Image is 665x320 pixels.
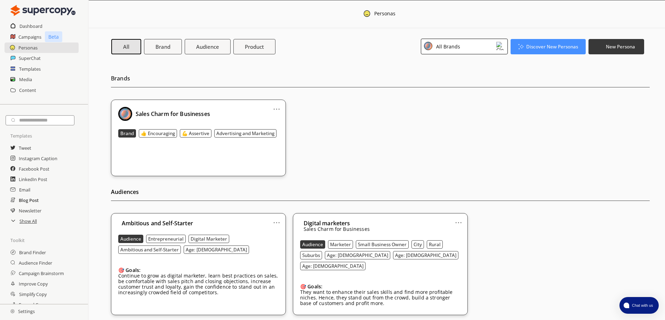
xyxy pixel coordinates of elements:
a: ... [273,217,280,223]
b: 💪 Assertive [182,130,209,136]
button: Ambitious and Self-Starter [118,245,181,254]
b: Age: [DEMOGRAPHIC_DATA] [302,263,363,269]
p: Sales Charm for Businesses [304,226,370,232]
a: Personas [18,42,38,53]
h2: Campaign Brainstorm [19,268,64,279]
div: All Brands [434,42,460,51]
div: Personas [374,11,395,18]
b: Goals: [126,267,141,273]
p: Continue to grow as digital marketer, learn best practices on sales, be comfortable with sales pi... [118,273,279,295]
b: 👍 Encouraging [141,130,175,136]
h2: Brands [111,73,650,87]
b: All [123,43,129,50]
h2: Audience Finder [19,258,52,268]
button: Small Business Owner [356,240,409,249]
a: Show All [19,216,37,226]
div: 🎯 [118,267,279,273]
h2: Brand Finder [19,247,46,258]
button: Audience [118,235,143,243]
h2: Expand Copy [19,299,46,310]
p: Beta [45,31,62,42]
a: Templates [19,64,41,74]
button: All [111,39,141,54]
a: Simplify Copy [19,289,47,299]
img: tab_domain_overview_orange.svg [19,40,24,46]
a: ... [273,103,280,109]
b: Ambitious and Self-Starter [122,219,193,227]
a: Media [19,74,32,85]
b: Rural [429,241,441,248]
button: Marketer [328,240,353,249]
button: Product [233,39,275,54]
button: Audience [300,240,325,249]
button: Suburbs [300,251,322,259]
a: Blog Post [19,195,39,205]
a: LinkedIn Post [19,174,47,185]
p: They want to enhance their sales skills and find more profitable niches. Hence, they stand out fr... [300,289,460,306]
button: 👍 Encouraging [139,129,177,138]
a: Content [19,85,36,95]
img: Close [10,3,75,17]
b: Audience [302,241,323,248]
button: Age: [DEMOGRAPHIC_DATA] [325,251,390,259]
b: Brand [155,43,170,50]
img: Close [424,42,432,50]
b: Product [245,43,264,50]
button: 💪 Assertive [180,129,211,138]
a: Tweet [19,143,31,153]
h2: Newsletter [19,205,41,216]
b: City [414,241,422,248]
img: Close [118,107,132,121]
button: Age: [DEMOGRAPHIC_DATA] [300,262,366,270]
a: Campaigns [18,32,41,42]
a: Instagram Caption [19,153,57,164]
button: Rural [427,240,443,249]
button: Age: [DEMOGRAPHIC_DATA] [184,245,249,254]
a: Dashboard [19,21,42,31]
b: Brand [120,130,134,136]
b: Audience [120,236,141,242]
b: New Persona [606,44,635,50]
img: website_grey.svg [11,18,17,24]
a: SuperChat [19,53,41,63]
b: Goals: [307,283,322,290]
b: Digital Marketer [191,236,227,242]
button: City [411,240,424,249]
a: Facebook Post [19,164,49,174]
a: Email [19,185,30,195]
button: New Persona [588,39,644,54]
a: Improve Copy [19,279,48,289]
span: Chat with us [629,303,655,308]
b: Sales Charm for Businesses [136,110,210,118]
img: logo_orange.svg [11,11,17,17]
b: Suburbs [302,252,320,258]
button: Brand [144,39,182,54]
b: Discover New Personas [526,44,578,50]
b: Age: [DEMOGRAPHIC_DATA] [327,252,388,258]
div: 🎯 [300,284,460,289]
b: Advertising and Marketing [216,130,274,136]
button: Entrepreneurial [146,235,186,243]
div: Keywords by Traffic [77,41,117,46]
div: Domain: [URL] [18,18,49,24]
b: Entrepreneurial [148,236,184,242]
button: Brand [118,129,136,138]
button: Advertising and Marketing [214,129,277,138]
button: Audience [185,39,231,54]
button: atlas-launcher [619,297,659,314]
b: Marketer [330,241,351,248]
a: ... [455,217,462,223]
img: Close [363,10,371,17]
b: Age: [DEMOGRAPHIC_DATA] [395,252,456,258]
h2: Audiences [111,187,650,201]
